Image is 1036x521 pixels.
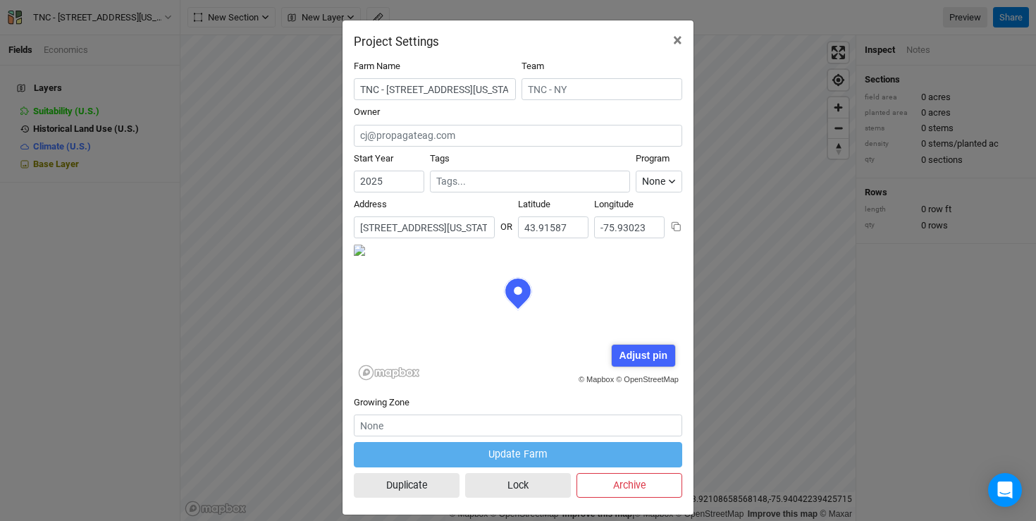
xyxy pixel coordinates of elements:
[354,473,460,498] button: Duplicate
[354,216,495,238] input: Address (123 James St...)
[518,216,588,238] input: Latitude
[642,174,665,189] div: None
[354,442,682,467] button: Update Farm
[354,60,400,73] label: Farm Name
[636,171,682,192] button: None
[522,60,544,73] label: Team
[430,152,450,165] label: Tags
[500,209,512,233] div: OR
[354,78,516,100] input: Project/Farm Name
[354,152,393,165] label: Start Year
[988,473,1022,507] div: Open Intercom Messenger
[354,396,409,409] label: Growing Zone
[636,152,670,165] label: Program
[354,415,682,436] input: None
[670,221,682,233] button: Copy
[673,30,682,50] span: ×
[358,364,420,381] a: Mapbox logo
[579,375,614,384] a: © Mapbox
[594,198,634,211] label: Longitude
[522,78,682,100] input: TNC - NY
[465,473,571,498] button: Lock
[354,35,439,49] h2: Project Settings
[354,125,682,147] input: cj@propagateag.com
[576,473,682,498] button: Archive
[354,171,424,192] input: Start Year
[354,106,380,118] label: Owner
[594,216,665,238] input: Longitude
[616,375,679,384] a: © OpenStreetMap
[518,198,550,211] label: Latitude
[612,345,674,367] div: Adjust pin
[354,198,387,211] label: Address
[662,20,693,60] button: Close
[436,174,624,189] input: Tags...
